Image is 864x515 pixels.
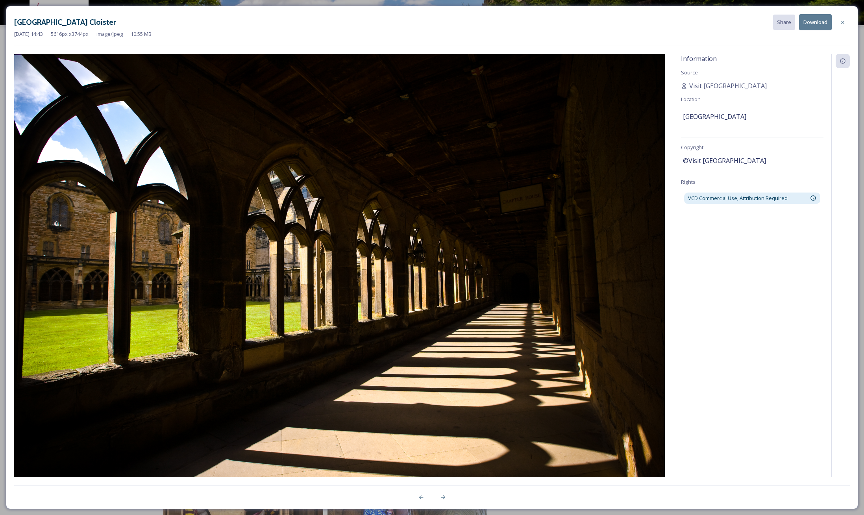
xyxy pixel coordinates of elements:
h3: [GEOGRAPHIC_DATA] Cloister [14,17,116,28]
span: Source [681,69,698,76]
button: Download [799,14,832,30]
span: Rights [681,178,696,185]
span: Information [681,54,717,63]
span: Location [681,96,701,103]
span: 5616 px x 3744 px [51,30,89,38]
img: Durham%20Cathedral%20(4).jpg [14,54,665,488]
span: [DATE] 14:43 [14,30,43,38]
button: Share [773,15,795,30]
span: [GEOGRAPHIC_DATA] [683,112,746,121]
span: image/jpeg [96,30,123,38]
span: VCD Commercial Use, Attribution Required [688,195,788,202]
span: ©Visit [GEOGRAPHIC_DATA] [683,156,766,165]
span: 10.55 MB [131,30,152,38]
span: Visit [GEOGRAPHIC_DATA] [689,81,767,91]
span: Copyright [681,144,703,151]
